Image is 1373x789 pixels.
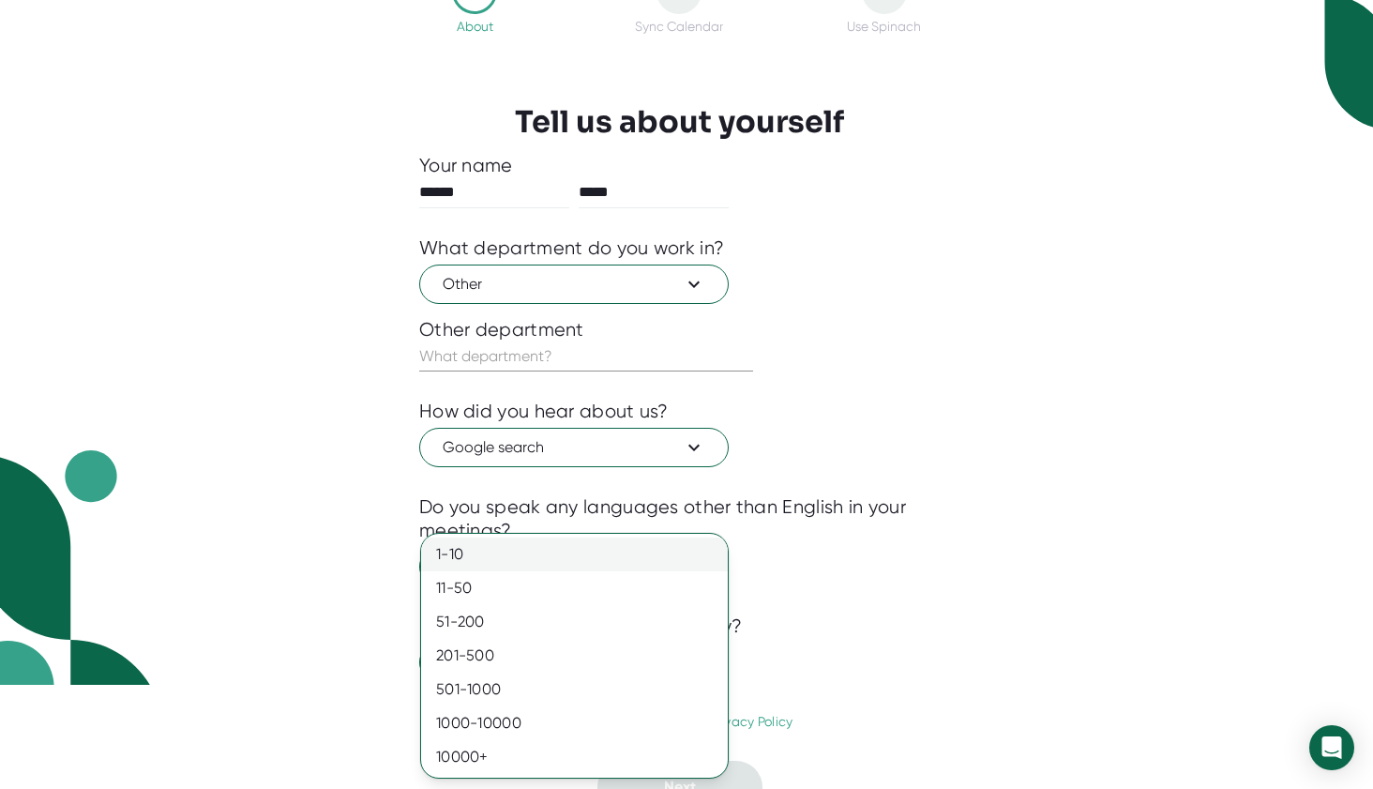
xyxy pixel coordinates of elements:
div: 11-50 [421,571,728,605]
div: 51-200 [421,605,728,639]
div: 201-500 [421,639,728,673]
div: 1000-10000 [421,706,728,740]
div: 10000+ [421,740,728,774]
div: Open Intercom Messenger [1309,725,1354,770]
div: 501-1000 [421,673,728,706]
div: 1-10 [421,538,728,571]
